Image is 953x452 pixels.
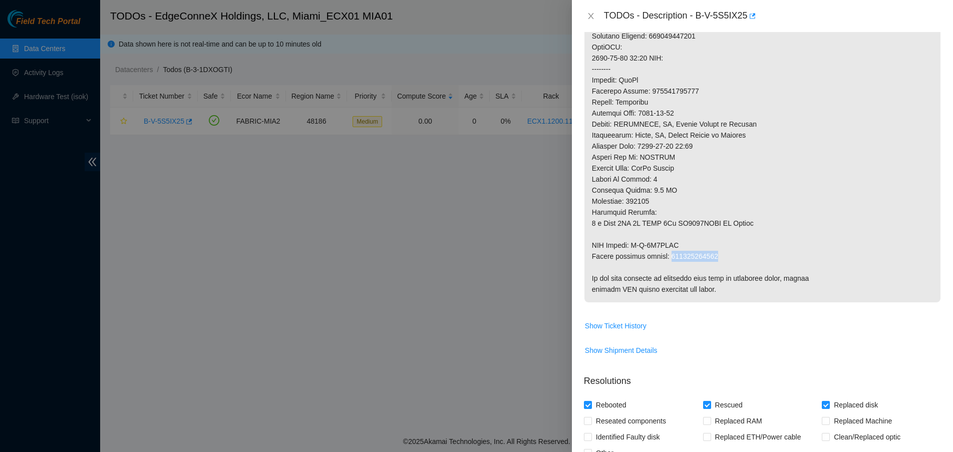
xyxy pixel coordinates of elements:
span: Rescued [711,397,747,413]
span: Replaced RAM [711,413,766,429]
span: Rebooted [592,397,630,413]
span: Replaced Machine [830,413,896,429]
span: Show Ticket History [585,320,647,331]
span: Reseated components [592,413,670,429]
button: Close [584,12,598,21]
span: Replaced ETH/Power cable [711,429,805,445]
span: Clean/Replaced optic [830,429,904,445]
span: close [587,12,595,20]
span: Show Shipment Details [585,345,658,356]
span: Replaced disk [830,397,882,413]
span: Identified Faulty disk [592,429,664,445]
button: Show Ticket History [584,318,647,334]
p: Resolutions [584,366,941,388]
div: TODOs - Description - B-V-5S5IX25 [604,8,941,24]
button: Show Shipment Details [584,342,658,358]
